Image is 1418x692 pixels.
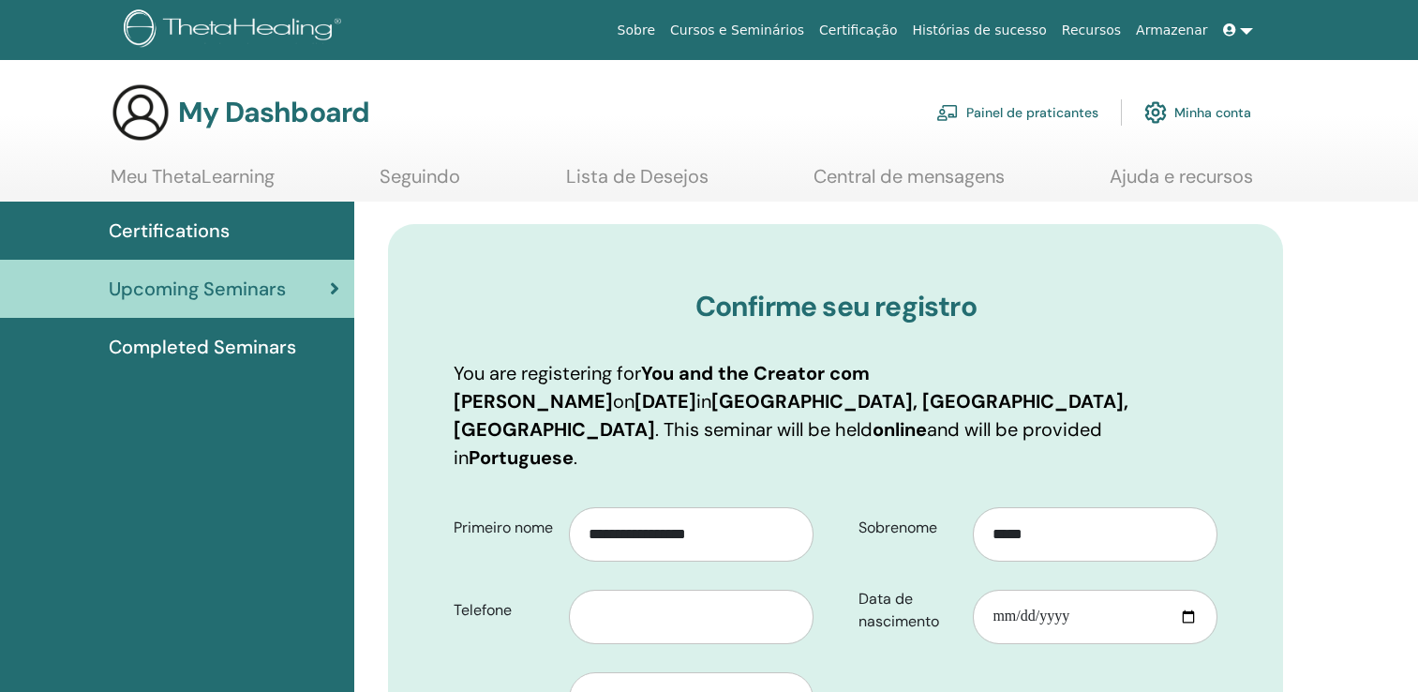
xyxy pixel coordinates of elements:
a: Central de mensagens [813,165,1005,202]
a: Sobre [610,13,663,48]
b: You and the Creator com [PERSON_NAME] [454,361,870,414]
a: Seguindo [380,165,460,202]
b: [GEOGRAPHIC_DATA], [GEOGRAPHIC_DATA], [GEOGRAPHIC_DATA] [454,389,1128,442]
b: Portuguese [469,445,574,470]
b: online [873,417,927,442]
b: [DATE] [634,389,696,414]
img: chalkboard-teacher.svg [936,104,959,121]
img: generic-user-icon.jpg [111,83,171,143]
span: Upcoming Seminars [109,275,286,303]
a: Recursos [1054,13,1128,48]
a: Histórias de sucesso [905,13,1054,48]
label: Sobrenome [844,510,974,546]
a: Meu ThetaLearning [111,165,275,202]
a: Armazenar [1128,13,1215,48]
label: Primeiro nome [440,510,569,546]
label: Telefone [440,593,569,628]
a: Certificação [812,13,904,48]
span: Certifications [109,217,230,245]
a: Lista de Desejos [566,165,709,202]
a: Painel de praticantes [936,92,1098,133]
a: Minha conta [1144,92,1251,133]
h3: Confirme seu registro [454,290,1217,323]
h3: My Dashboard [178,96,369,129]
a: Ajuda e recursos [1110,165,1253,202]
img: logo.png [124,9,348,52]
a: Cursos e Seminários [663,13,812,48]
span: Completed Seminars [109,333,296,361]
p: You are registering for on in . This seminar will be held and will be provided in . [454,359,1217,472]
img: cog.svg [1144,97,1167,128]
label: Data de nascimento [844,581,974,639]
